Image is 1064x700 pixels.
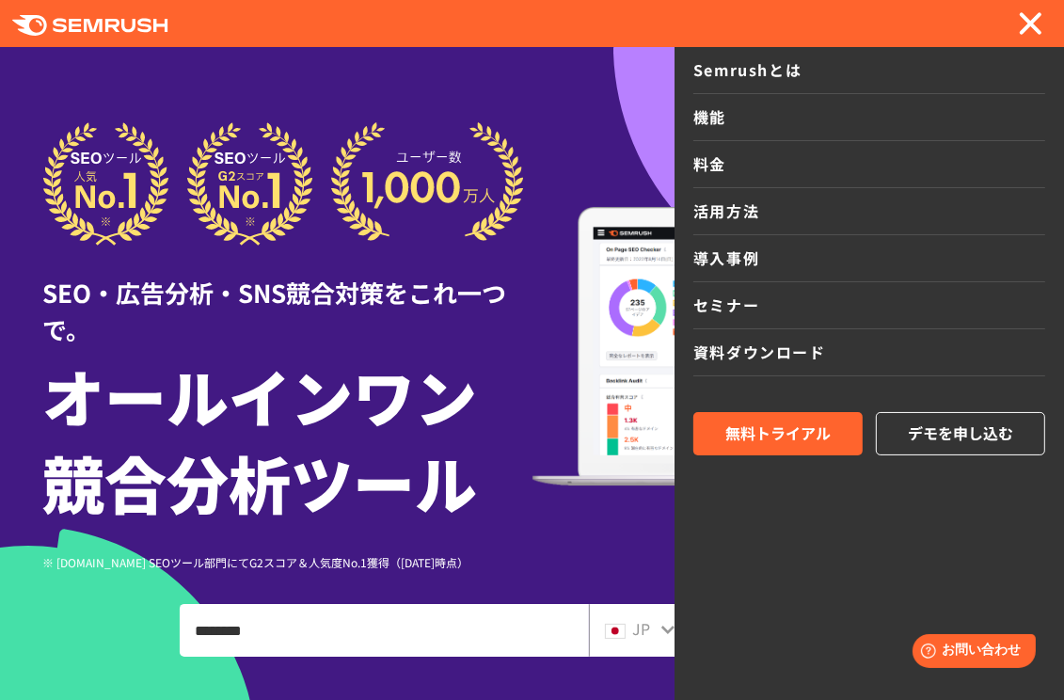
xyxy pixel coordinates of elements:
iframe: Help widget launcher [897,627,1043,679]
a: 活用方法 [693,188,1045,235]
span: 無料トライアル [725,422,831,446]
a: 導入事例 [693,235,1045,282]
a: 料金 [693,141,1045,188]
input: ドメイン、キーワードまたはURLを入力してください [181,605,588,656]
span: デモを申し込む [908,422,1013,446]
span: JP [633,617,651,640]
div: ※ [DOMAIN_NAME] SEOツール部門にてG2スコア＆人気度No.1獲得（[DATE]時点） [43,553,532,571]
a: セミナー [693,282,1045,329]
a: 資料ダウンロード [693,329,1045,376]
a: Semrushとは [693,47,1045,94]
div: SEO・広告分析・SNS競合対策をこれ一つで。 [43,246,532,347]
a: 機能 [693,94,1045,141]
a: 無料トライアル [693,412,863,455]
a: デモを申し込む [876,412,1045,455]
h1: オールインワン 競合分析ツール [43,352,532,525]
